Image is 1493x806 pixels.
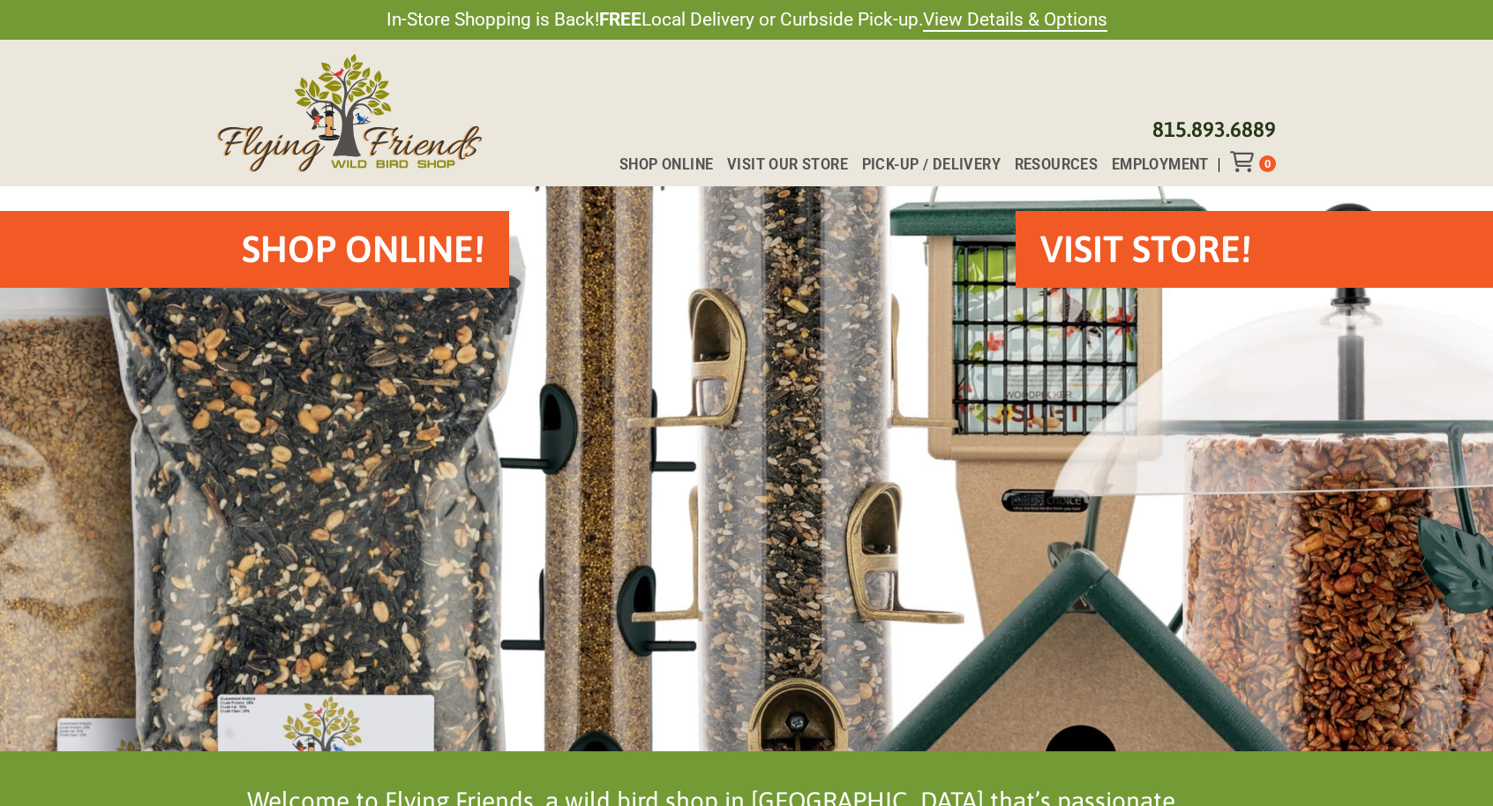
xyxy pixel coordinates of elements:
[727,158,848,172] span: Visit Our Store
[605,158,713,172] a: Shop Online
[1098,158,1209,172] a: Employment
[713,158,848,172] a: Visit Our Store
[862,158,1001,172] span: Pick-up / Delivery
[1112,158,1209,172] span: Employment
[1040,223,1251,275] h2: VISIT STORE!
[1015,158,1099,172] span: Resources
[242,223,484,275] h2: Shop Online!
[1001,158,1098,172] a: Resources
[1264,157,1271,170] span: 0
[848,158,1001,172] a: Pick-up / Delivery
[1152,117,1276,141] a: 815.893.6889
[1230,151,1259,172] div: Toggle Off Canvas Content
[217,54,482,172] img: Flying Friends Wild Bird Shop Logo
[619,158,713,172] span: Shop Online
[599,9,641,30] strong: FREE
[386,7,1107,33] span: In-Store Shopping is Back! Local Delivery or Curbside Pick-up.
[923,9,1107,32] a: View Details & Options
